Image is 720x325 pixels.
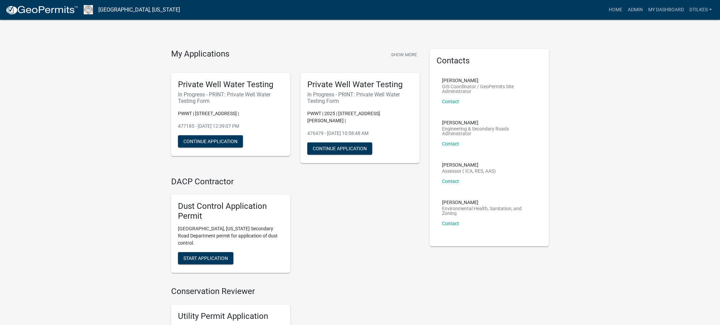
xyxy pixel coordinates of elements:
[171,49,229,59] h4: My Applications
[84,5,93,14] img: Franklin County, Iowa
[307,91,413,104] h6: In Progress - PRINT: Private Well Water Testing Form
[645,3,687,16] a: My Dashboard
[606,3,625,16] a: Home
[98,4,180,16] a: [GEOGRAPHIC_DATA], [US_STATE]
[178,91,283,104] h6: In Progress - PRINT: Private Well Water Testing Form
[171,177,420,187] h4: DACP Contractor
[442,84,537,94] p: GIS Coordinator / GeoPermits Site Administrator
[442,200,537,205] p: [PERSON_NAME]
[178,311,283,321] h5: Utility Permit Application
[178,201,283,221] h5: Dust Control Application Permit
[442,120,537,125] p: [PERSON_NAME]
[178,123,283,130] p: 477185 - [DATE] 12:39:07 PM
[307,130,413,137] p: 476479 - [DATE] 10:58:48 AM
[442,99,459,104] a: Contact
[171,287,420,296] h4: Conservation Reviewer
[388,49,420,60] button: Show More
[442,78,537,83] p: [PERSON_NAME]
[442,141,459,146] a: Contact
[442,206,537,216] p: Environmental Health, Sanitation, and Zoning
[178,225,283,247] p: [GEOGRAPHIC_DATA], [US_STATE] Secondary Road Department permit for application of dust control.
[178,252,233,264] button: Start Application
[442,126,537,136] p: Engineering & Secondary Roads Administrator
[687,3,715,16] a: dtilkes
[178,110,283,117] p: PWWT | [STREET_ADDRESS] |
[183,256,228,261] span: Start Application
[307,110,413,124] p: PWWT | 2025 | [STREET_ADDRESS][PERSON_NAME] |
[307,142,372,155] button: Continue Application
[625,3,645,16] a: Admin
[178,80,283,90] h5: Private Well Water Testing
[442,221,459,226] a: Contact
[437,56,542,66] h5: Contacts
[307,80,413,90] h5: Private Well Water Testing
[442,179,459,184] a: Contact
[178,135,243,148] button: Continue Application
[442,169,496,173] p: Assessor ( ICA, RES, AAS)
[442,162,496,167] p: [PERSON_NAME]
